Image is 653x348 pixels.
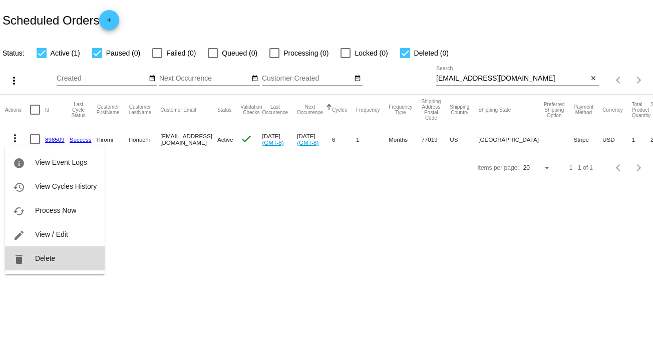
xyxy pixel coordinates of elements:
[13,181,25,193] mat-icon: history
[35,230,68,238] span: View / Edit
[35,158,87,166] span: View Event Logs
[13,157,25,169] mat-icon: info
[13,229,25,241] mat-icon: edit
[35,206,76,214] span: Process Now
[35,182,97,190] span: View Cycles History
[13,205,25,217] mat-icon: cached
[13,253,25,265] mat-icon: delete
[35,254,55,262] span: Delete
